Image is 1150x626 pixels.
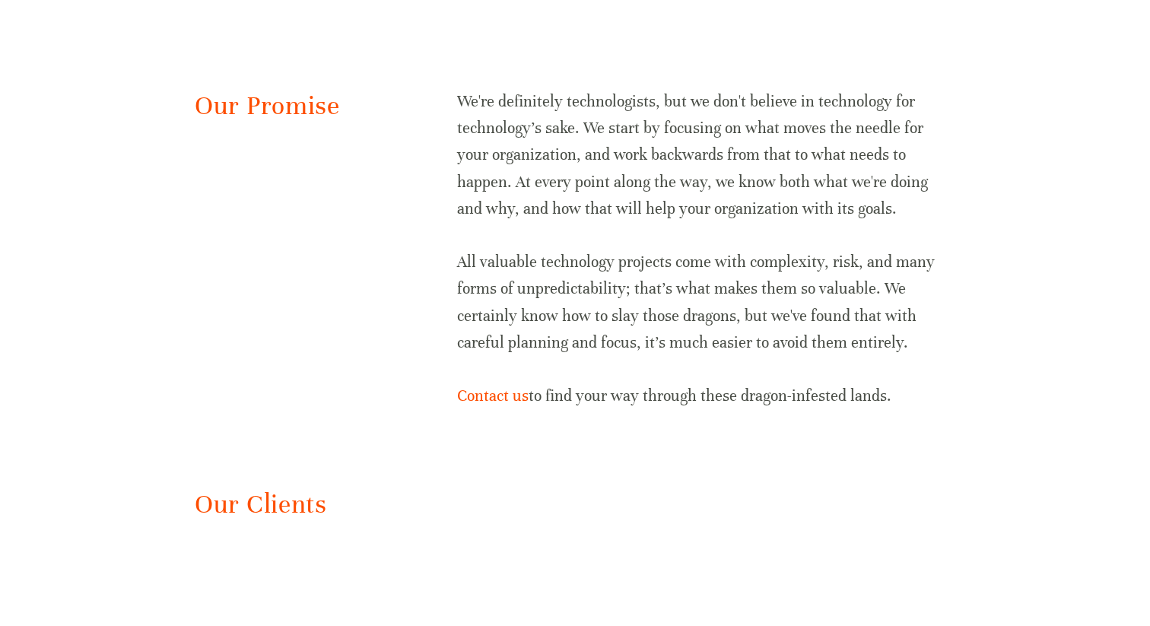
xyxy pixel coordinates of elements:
p: We're definitely technologists, but we don't believe in technology for technology's sake. We star... [457,88,955,222]
h2: Our Promise [195,88,431,124]
h2: Our Clients [195,487,955,523]
a: Contact us [457,386,529,405]
p: to find your way through these dragon-infested lands. [457,383,955,409]
p: All valuable technology projects come with complexity, risk, and many forms of unpredictability; ... [457,249,955,356]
